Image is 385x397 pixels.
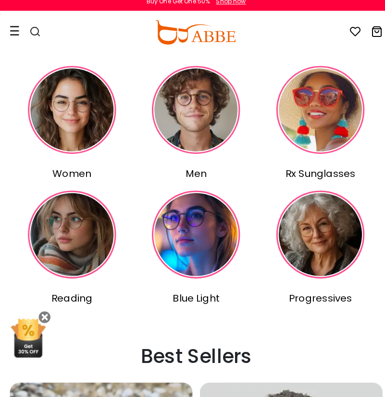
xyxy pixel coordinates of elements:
[134,72,252,185] a: Men
[10,320,46,359] img: mini welcome offer
[207,5,241,13] a: Shop now
[212,5,241,13] div: Shop now
[12,171,130,185] div: Women
[134,293,252,307] div: Blue Light
[271,195,358,281] img: Progressives
[12,293,130,307] div: Reading
[255,171,373,185] div: Rx Sunglasses
[10,346,375,369] h2: Best Sellers
[149,72,236,159] img: Men
[271,72,358,159] img: Rx Sunglasses
[134,195,252,307] a: Blue Light
[255,72,373,185] a: Rx Sunglasses
[152,27,231,51] img: abbeglasses.com
[255,293,373,307] div: Progressives
[27,72,114,159] img: Women
[255,195,373,307] a: Progressives
[12,72,130,185] a: Women
[27,195,114,281] img: Reading
[144,5,206,13] div: Buy One Get One 50%
[134,171,252,185] div: Men
[12,195,130,307] a: Reading
[149,195,236,281] img: Blue Light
